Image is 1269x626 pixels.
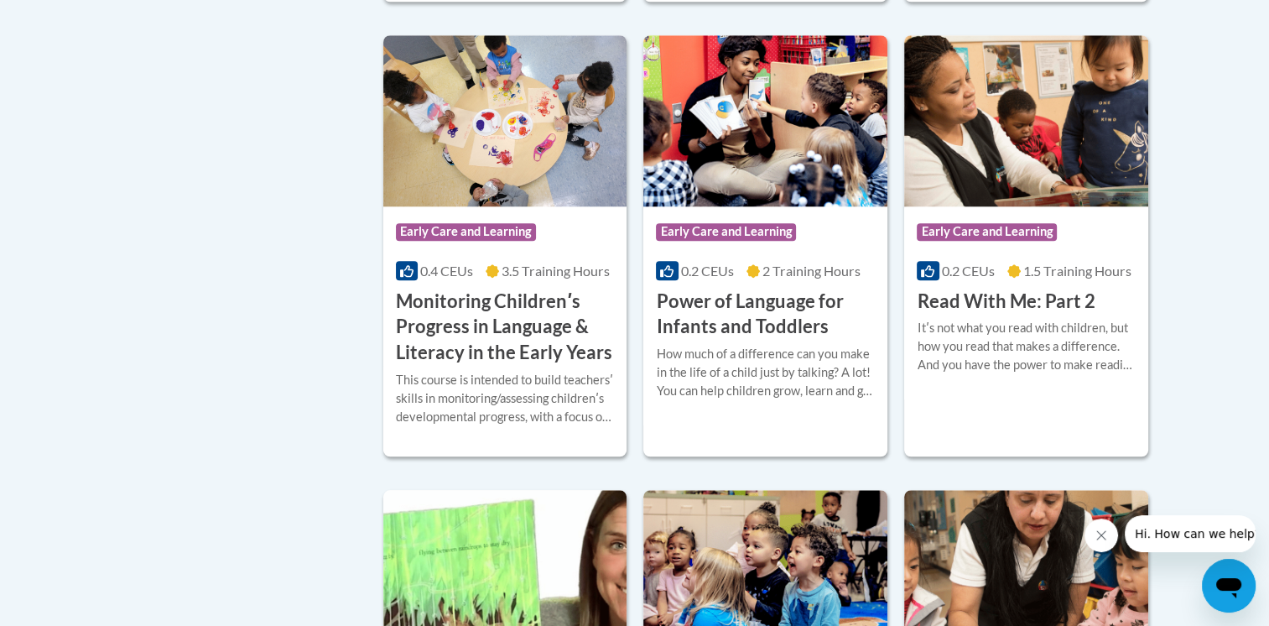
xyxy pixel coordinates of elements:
a: Course LogoEarly Care and Learning0.2 CEUs2 Training Hours Power of Language for Infants and Todd... [643,35,887,456]
iframe: Close message [1084,519,1118,552]
span: Early Care and Learning [396,223,536,240]
img: Course Logo [383,35,627,206]
span: 3.5 Training Hours [502,263,610,279]
img: Course Logo [643,35,887,206]
span: Early Care and Learning [917,223,1057,240]
span: 1.5 Training Hours [1023,263,1131,279]
span: Early Care and Learning [656,223,796,240]
img: Course Logo [904,35,1148,206]
h3: Read With Me: Part 2 [917,289,1095,315]
iframe: Message from company [1125,515,1256,552]
div: This course is intended to build teachersʹ skills in monitoring/assessing childrenʹs developmenta... [396,371,615,426]
span: 0.4 CEUs [420,263,473,279]
span: Hi. How can we help? [10,12,136,25]
a: Course LogoEarly Care and Learning0.2 CEUs1.5 Training Hours Read With Me: Part 2Itʹs not what yo... [904,35,1148,456]
span: 0.2 CEUs [942,263,995,279]
h3: Power of Language for Infants and Toddlers [656,289,875,341]
h3: Monitoring Childrenʹs Progress in Language & Literacy in the Early Years [396,289,615,366]
div: How much of a difference can you make in the life of a child just by talking? A lot! You can help... [656,345,875,400]
a: Course LogoEarly Care and Learning0.4 CEUs3.5 Training Hours Monitoring Childrenʹs Progress in La... [383,35,627,456]
div: Itʹs not what you read with children, but how you read that makes a difference. And you have the ... [917,319,1136,374]
iframe: Button to launch messaging window [1202,559,1256,613]
span: 2 Training Hours [762,263,861,279]
span: 0.2 CEUs [681,263,734,279]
